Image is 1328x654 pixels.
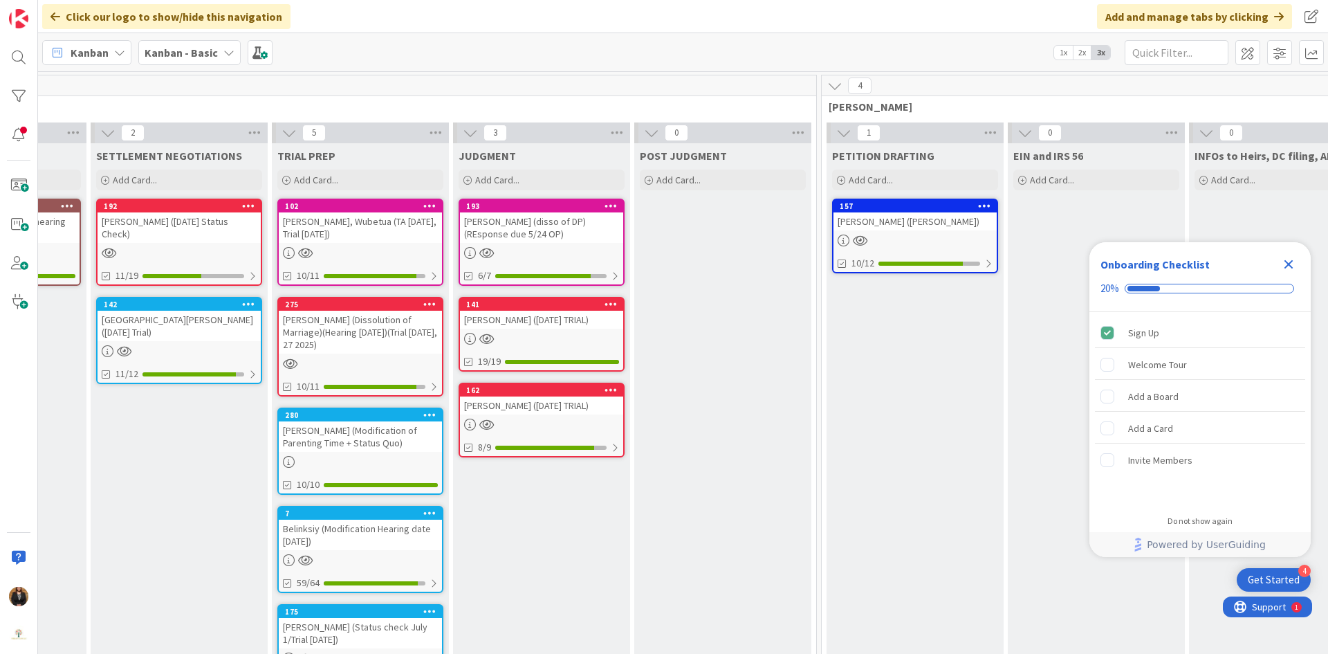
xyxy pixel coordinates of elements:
[98,200,261,243] div: 192[PERSON_NAME] ([DATE] Status Check)
[459,149,516,163] span: JUDGMENT
[116,269,138,283] span: 11/19
[1095,445,1305,475] div: Invite Members is incomplete.
[1097,4,1292,29] div: Add and manage tabs by clicking
[297,269,320,283] span: 10/11
[285,509,442,518] div: 7
[279,507,442,520] div: 7
[832,199,998,273] a: 157[PERSON_NAME] ([PERSON_NAME])10/12
[1128,388,1179,405] div: Add a Board
[475,174,519,186] span: Add Card...
[1128,356,1187,373] div: Welcome Tour
[1073,46,1091,60] span: 2x
[277,149,335,163] span: TRIAL PREP
[72,6,75,17] div: 1
[665,125,688,141] span: 0
[478,269,491,283] span: 6/7
[285,300,442,309] div: 275
[96,297,262,384] a: 142[GEOGRAPHIC_DATA][PERSON_NAME] ([DATE] Trial)11/12
[98,298,261,311] div: 142
[96,149,242,163] span: SETTLEMENT NEGOTIATIONS
[656,174,701,186] span: Add Card...
[98,212,261,243] div: [PERSON_NAME] ([DATE] Status Check)
[466,201,623,211] div: 193
[29,2,63,19] span: Support
[460,298,623,311] div: 141
[640,149,727,163] span: POST JUDGMENT
[277,297,443,397] a: 275[PERSON_NAME] (Dissolution of Marriage)(Hearing [DATE])(Trial [DATE], 27 2025)10/11
[279,520,442,550] div: Belinksiy (Modification Hearing date [DATE])
[460,311,623,329] div: [PERSON_NAME] ([DATE] TRIAL)
[1095,349,1305,380] div: Welcome Tour is incomplete.
[466,385,623,395] div: 162
[460,384,623,397] div: 162
[1091,46,1110,60] span: 3x
[279,409,442,452] div: 280[PERSON_NAME] (Modification of Parenting Time + Status Quo)
[478,354,501,369] span: 19/19
[9,587,28,606] img: KS
[1237,568,1311,592] div: Open Get Started checklist, remaining modules: 4
[279,311,442,354] div: [PERSON_NAME] (Dissolution of Marriage)(Hearing [DATE])(Trial [DATE], 27 2025)
[104,201,261,211] div: 192
[1147,536,1266,553] span: Powered by UserGuiding
[277,506,443,593] a: 7Belinksiy (Modification Hearing date [DATE])59/64
[297,379,320,394] span: 10/11
[104,300,261,309] div: 142
[279,606,442,648] div: 175[PERSON_NAME] (Status check July 1/Trial [DATE])
[42,4,290,29] div: Click our logo to show/hide this navigation
[1100,282,1119,295] div: 20%
[9,9,28,28] img: Visit kanbanzone.com
[849,174,893,186] span: Add Card...
[466,300,623,309] div: 141
[279,298,442,354] div: 275[PERSON_NAME] (Dissolution of Marriage)(Hearing [DATE])(Trial [DATE], 27 2025)
[96,199,262,286] a: 192[PERSON_NAME] ([DATE] Status Check)11/19
[98,311,261,341] div: [GEOGRAPHIC_DATA][PERSON_NAME] ([DATE] Trial)
[1128,325,1159,341] div: Sign Up
[459,199,625,286] a: 193[PERSON_NAME] (disso of DP)(REsponse due 5/24 OP)6/7
[1089,312,1311,507] div: Checklist items
[460,200,623,243] div: 193[PERSON_NAME] (disso of DP)(REsponse due 5/24 OP)
[1038,125,1062,141] span: 0
[1128,420,1173,437] div: Add a Card
[1125,40,1228,65] input: Quick Filter...
[478,440,491,455] span: 8/9
[459,297,625,372] a: 141[PERSON_NAME] ([DATE] TRIAL)19/19
[279,212,442,243] div: [PERSON_NAME], Wubetua (TA [DATE], Trial [DATE])
[297,478,320,492] span: 10/10
[1054,46,1073,60] span: 1x
[279,606,442,618] div: 175
[279,618,442,648] div: [PERSON_NAME] (Status check July 1/Trial [DATE])
[459,383,625,457] a: 162[PERSON_NAME] ([DATE] TRIAL)8/9
[1089,242,1311,557] div: Checklist Container
[460,200,623,212] div: 193
[857,125,880,141] span: 1
[279,200,442,212] div: 102
[279,507,442,550] div: 7Belinksiy (Modification Hearing date [DATE])
[1100,282,1300,295] div: Checklist progress: 20%
[1100,256,1210,273] div: Onboarding Checklist
[848,78,871,94] span: 4
[1211,174,1255,186] span: Add Card...
[294,174,338,186] span: Add Card...
[1128,452,1192,469] div: Invite Members
[285,410,442,420] div: 280
[1168,516,1233,527] div: Do not show again
[1089,532,1311,557] div: Footer
[71,44,109,61] span: Kanban
[483,125,507,141] span: 3
[1013,149,1083,163] span: EIN and IRS 56
[460,212,623,243] div: [PERSON_NAME] (disso of DP)(REsponse due 5/24 OP)
[1096,532,1304,557] a: Powered by UserGuiding
[279,409,442,421] div: 280
[302,125,326,141] span: 5
[833,212,997,230] div: [PERSON_NAME] ([PERSON_NAME])
[279,298,442,311] div: 275
[285,201,442,211] div: 102
[113,174,157,186] span: Add Card...
[833,200,997,230] div: 157[PERSON_NAME] ([PERSON_NAME])
[9,626,28,645] img: avatar
[285,607,442,617] div: 175
[279,200,442,243] div: 102[PERSON_NAME], Wubetua (TA [DATE], Trial [DATE])
[1030,174,1074,186] span: Add Card...
[832,149,934,163] span: PETITION DRAFTING
[98,298,261,341] div: 142[GEOGRAPHIC_DATA][PERSON_NAME] ([DATE] Trial)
